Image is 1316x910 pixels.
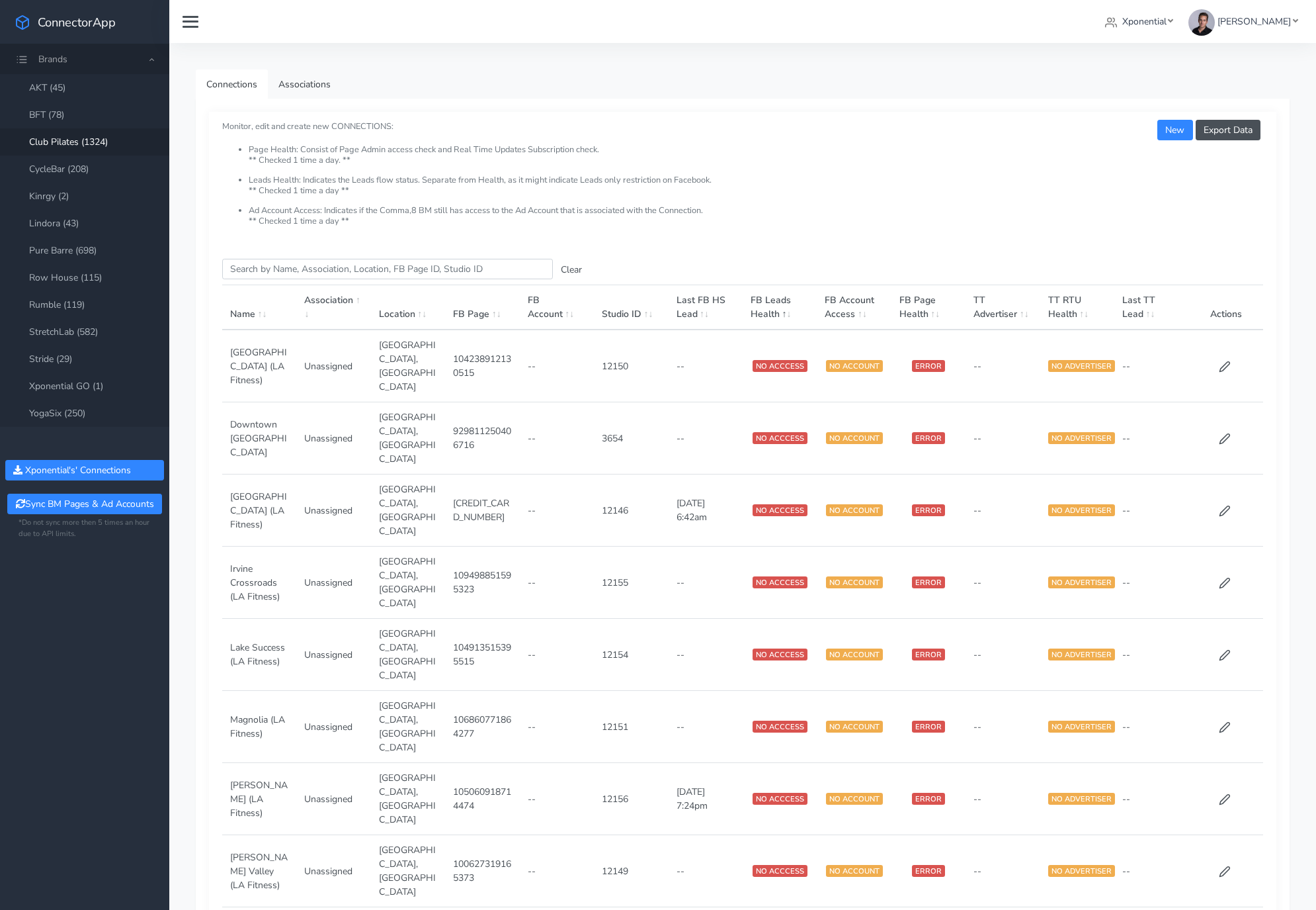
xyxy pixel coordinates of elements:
span: NO ACCOUNT [826,721,883,733]
td: [GEOGRAPHIC_DATA],[GEOGRAPHIC_DATA] [371,763,445,835]
th: Last TT Lead [1114,285,1188,330]
span: NO ACCOUNT [826,793,883,805]
td: [GEOGRAPHIC_DATA],[GEOGRAPHIC_DATA] [371,330,445,402]
span: NO ACCOUNT [826,649,883,660]
th: FB Leads Health [743,285,817,330]
td: -- [966,547,1040,619]
span: ERROR [912,360,945,372]
td: 12151 [594,691,668,763]
span: NO ADVERTISER [1048,504,1115,516]
td: -- [520,691,594,763]
td: -- [669,691,743,763]
td: [GEOGRAPHIC_DATA],[GEOGRAPHIC_DATA] [371,475,445,547]
td: Unassigned [296,547,370,619]
small: *Do not sync more then 5 times an hour due to API limits. [19,518,151,540]
li: Page Health: Consist of Page Admin access check and Real Time Updates Subscription check. ** Chec... [249,145,1263,175]
th: TT Advertiser [966,285,1040,330]
small: Monitor, edit and create new CONNECTIONS: [222,110,1263,226]
td: -- [520,835,594,907]
span: Brands [38,53,67,66]
td: Lake Success (LA Fitness) [222,619,296,691]
td: Downtown [GEOGRAPHIC_DATA] [222,402,296,475]
button: Clear [553,259,590,280]
span: NO ACCOUNT [826,865,883,877]
td: -- [1114,330,1188,402]
span: ERROR [912,721,945,733]
a: [PERSON_NAME] [1183,9,1303,34]
span: ERROR [912,793,945,805]
td: -- [520,330,594,402]
td: [DATE] 7:24pm [669,763,743,835]
td: -- [966,330,1040,402]
td: Unassigned [296,330,370,402]
td: -- [669,547,743,619]
td: 105060918714474 [445,763,519,835]
td: [GEOGRAPHIC_DATA],[GEOGRAPHIC_DATA] [371,835,445,907]
span: NO ADVERTISER [1048,865,1115,877]
td: Magnolia (LA Fitness) [222,691,296,763]
td: [PERSON_NAME] Valley (LA Fitness) [222,835,296,907]
span: NO ACCCESS [753,865,807,877]
span: ConnectorApp [38,14,116,30]
td: -- [966,691,1040,763]
span: ERROR [912,576,945,588]
th: Last FB HS Lead [669,285,743,330]
span: NO ACCCESS [753,721,807,733]
td: -- [1114,619,1188,691]
th: Name [222,285,296,330]
th: FB Account Access [817,285,891,330]
th: TT RTU Health [1040,285,1114,330]
td: Unassigned [296,691,370,763]
span: NO ACCOUNT [826,432,883,444]
td: -- [966,835,1040,907]
li: Leads Health: Indicates the Leads flow status. Separate from Health, as it might indicate Leads o... [249,175,1263,206]
span: NO ACCCESS [753,793,807,805]
td: 12154 [594,619,668,691]
td: [GEOGRAPHIC_DATA] (LA Fitness) [222,330,296,402]
span: Xponential [1122,15,1167,28]
td: Irvine Crossroads (LA Fitness) [222,547,296,619]
td: -- [1114,475,1188,547]
th: Studio ID [594,285,668,330]
td: -- [520,619,594,691]
th: Association [296,285,370,330]
span: NO ACCCESS [753,360,807,372]
td: -- [520,475,594,547]
th: Location [371,285,445,330]
img: Ashley Heron [1188,9,1215,36]
td: Unassigned [296,835,370,907]
input: enter text you want to search [222,259,553,279]
td: -- [520,402,594,475]
button: Sync BM Pages & Ad Accounts [7,494,161,514]
td: 100627319165373 [445,835,519,907]
th: FB Page [445,285,519,330]
td: -- [1114,691,1188,763]
span: NO ACCOUNT [826,576,883,588]
td: -- [520,763,594,835]
span: NO ACCOUNT [826,504,883,516]
td: 104913515395515 [445,619,519,691]
span: NO ACCOUNT [826,360,883,372]
a: Associations [268,69,341,99]
td: -- [966,763,1040,835]
td: -- [669,619,743,691]
td: [PERSON_NAME] (LA Fitness) [222,763,296,835]
td: 12156 [594,763,668,835]
td: [CREDIT_CARD_NUMBER] [445,475,519,547]
th: FB Account [520,285,594,330]
td: -- [966,402,1040,475]
button: Xponential's' Connections [5,460,164,480]
td: -- [669,835,743,907]
td: -- [669,330,743,402]
span: [PERSON_NAME] [1217,15,1291,28]
td: Unassigned [296,619,370,691]
span: NO ADVERTISER [1048,721,1115,733]
td: Unassigned [296,763,370,835]
td: -- [966,475,1040,547]
span: NO ACCCESS [753,649,807,660]
td: Unassigned [296,402,370,475]
th: FB Page Health [891,285,966,330]
td: 929811250406716 [445,402,519,475]
span: ERROR [912,504,945,516]
span: NO ADVERTISER [1048,576,1115,588]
